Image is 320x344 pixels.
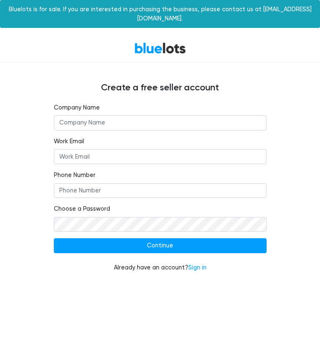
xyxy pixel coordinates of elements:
[54,103,100,112] label: Company Name
[134,42,186,54] a: BlueLots
[54,238,267,253] input: Continue
[54,183,267,198] input: Phone Number
[54,149,267,164] input: Work Email
[54,263,267,272] div: Already have an account?
[54,82,267,93] h4: Create a free seller account
[188,264,207,271] a: Sign in
[54,204,110,214] label: Choose a Password
[54,137,84,146] label: Work Email
[54,115,267,130] input: Company Name
[54,171,96,180] label: Phone Number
